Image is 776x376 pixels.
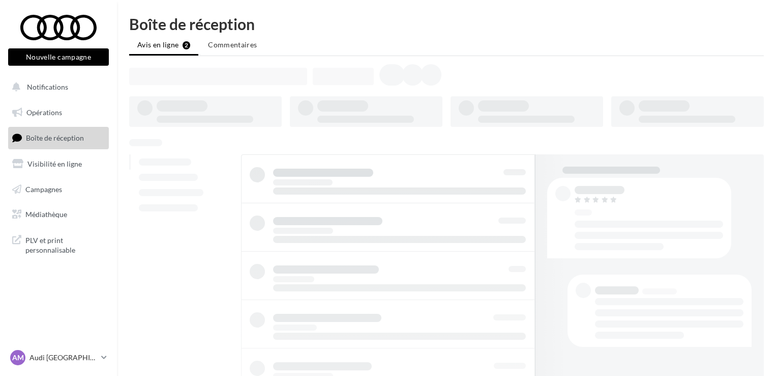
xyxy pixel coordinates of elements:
span: Boîte de réception [26,133,84,142]
a: Opérations [6,102,111,123]
a: AM Audi [GEOGRAPHIC_DATA] [8,348,109,367]
a: PLV et print personnalisable [6,229,111,259]
span: Campagnes [25,184,62,193]
a: Visibilité en ligne [6,153,111,175]
div: Boîte de réception [129,16,764,32]
a: Campagnes [6,179,111,200]
button: Nouvelle campagne [8,48,109,66]
span: Visibilité en ligne [27,159,82,168]
p: Audi [GEOGRAPHIC_DATA] [29,353,97,363]
button: Notifications [6,76,107,98]
span: PLV et print personnalisable [25,233,105,255]
a: Boîte de réception [6,127,111,149]
span: AM [12,353,24,363]
a: Médiathèque [6,204,111,225]
span: Notifications [27,83,68,91]
span: Médiathèque [25,210,67,219]
span: Commentaires [208,40,257,49]
span: Opérations [26,108,62,117]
